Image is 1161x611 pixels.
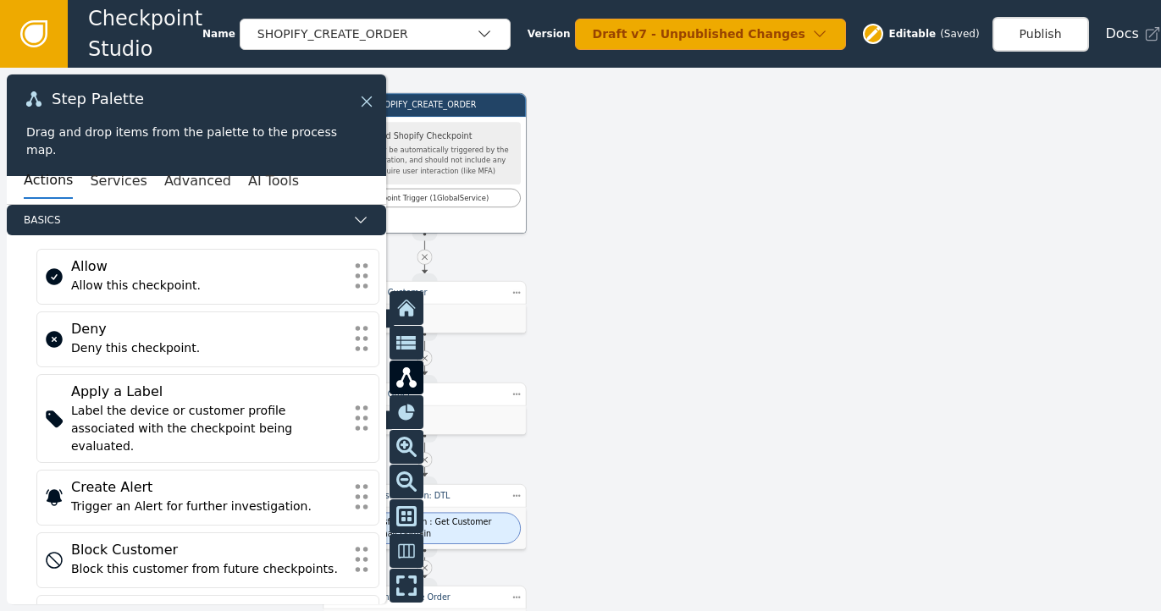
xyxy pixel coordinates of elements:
[992,17,1089,52] button: Publish
[340,516,514,541] span: Apply Transformation : Get Customer Primary Email Domain
[71,256,345,277] div: Allow
[71,560,345,578] div: Block this customer from future checkpoints.
[575,19,846,50] button: Draft v7 - Unpublished Changes
[202,26,235,41] span: Name
[248,163,299,199] button: AI Tools
[71,382,345,402] div: Apply a Label
[889,26,937,41] span: Editable
[71,402,345,455] div: Label the device or customer profile associated with the checkpoint being evaluated.
[26,124,367,159] div: Drag and drop items from the palette to the process map.
[357,414,387,426] div: Shopify
[240,19,511,50] button: SHOPIFY_CREATE_ORDER
[71,339,345,357] div: Deny this checkpoint.
[164,163,231,199] button: Advanced
[335,193,514,204] div: Checkpoint Trigger ( 1 Global Service )
[71,540,345,560] div: Block Customer
[257,25,476,43] div: SHOPIFY_CREATE_ORDER
[71,319,345,339] div: Deny
[528,26,571,41] span: Version
[940,26,979,41] div: ( Saved )
[346,592,504,603] div: Send Event: Create Order
[71,498,345,515] div: Trigger an Alert for further investigation.
[1106,24,1139,44] span: Docs
[71,477,345,498] div: Create Alert
[337,130,513,142] div: Reserved Shopify Checkpoint
[346,388,504,400] div: Get Data: Order
[90,163,147,199] button: Services
[88,3,202,64] span: Checkpoint Studio
[24,163,73,199] button: Actions
[71,277,345,294] div: Allow this checkpoint.
[346,490,504,502] div: Data Transformation: DTL
[52,91,144,107] span: Step Palette
[593,25,811,43] div: Draft v7 - Unpublished Changes
[357,312,387,324] div: Shopify
[337,145,513,177] div: This step may be automatically triggered by the Shopify Integration, and should not include any s...
[1106,24,1161,44] a: Docs
[346,287,504,299] div: Get Data: Customer
[346,99,503,111] div: SHOPIFY_CREATE_ORDER
[24,212,346,228] span: Basics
